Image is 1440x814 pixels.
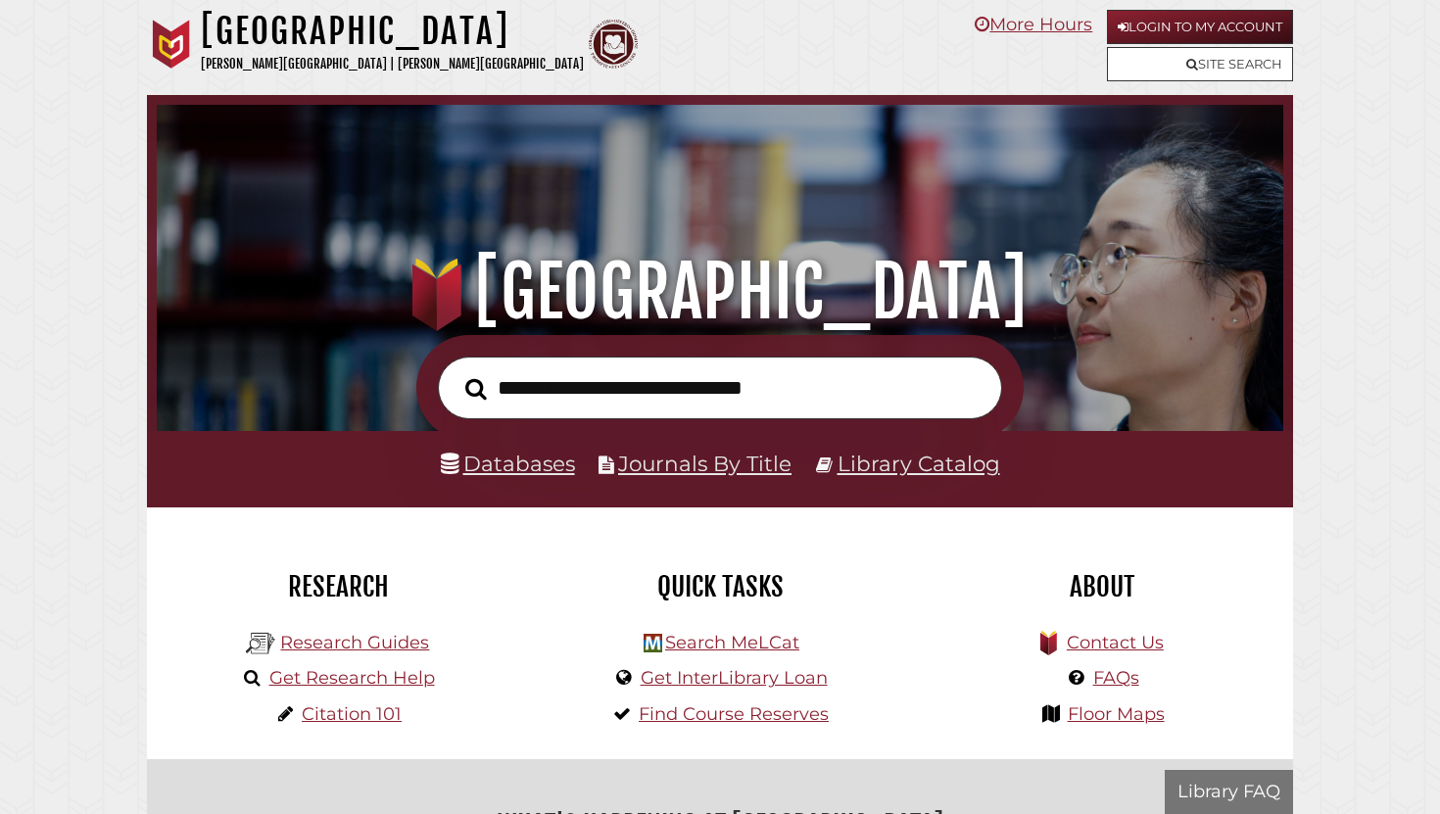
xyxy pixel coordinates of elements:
[302,703,402,725] a: Citation 101
[838,451,1000,476] a: Library Catalog
[665,632,799,653] a: Search MeLCat
[280,632,429,653] a: Research Guides
[644,634,662,652] img: Hekman Library Logo
[201,53,584,75] p: [PERSON_NAME][GEOGRAPHIC_DATA] | [PERSON_NAME][GEOGRAPHIC_DATA]
[162,570,514,603] h2: Research
[246,629,275,658] img: Hekman Library Logo
[441,451,575,476] a: Databases
[465,377,487,401] i: Search
[178,249,1262,335] h1: [GEOGRAPHIC_DATA]
[1067,632,1164,653] a: Contact Us
[1068,703,1165,725] a: Floor Maps
[926,570,1278,603] h2: About
[456,372,497,406] button: Search
[1107,47,1293,81] a: Site Search
[975,14,1092,35] a: More Hours
[269,667,435,689] a: Get Research Help
[589,20,638,69] img: Calvin Theological Seminary
[201,10,584,53] h1: [GEOGRAPHIC_DATA]
[147,20,196,69] img: Calvin University
[639,703,829,725] a: Find Course Reserves
[641,667,828,689] a: Get InterLibrary Loan
[1107,10,1293,44] a: Login to My Account
[544,570,896,603] h2: Quick Tasks
[1093,667,1139,689] a: FAQs
[618,451,792,476] a: Journals By Title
